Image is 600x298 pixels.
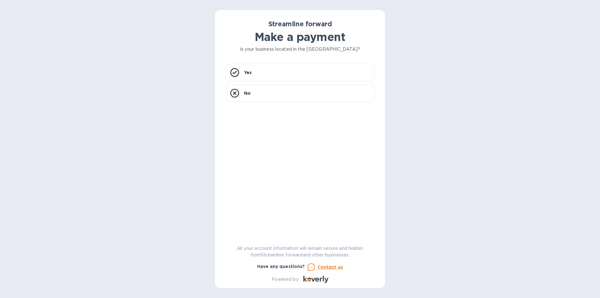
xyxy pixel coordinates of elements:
b: Streamline forward [268,20,332,28]
b: Have any questions? [257,264,305,269]
p: Is your business located in the [GEOGRAPHIC_DATA]? [225,46,375,53]
p: Powered by [272,276,298,283]
p: Yes [244,69,252,76]
u: Contact us [317,265,343,270]
p: All your account information will remain secure and hidden from Streamline forward and other busi... [225,245,375,258]
h1: Make a payment [225,30,375,43]
p: No [244,90,251,96]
